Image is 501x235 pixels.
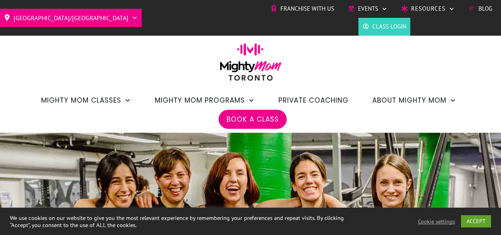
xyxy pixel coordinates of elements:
[362,21,406,32] a: Class Login
[418,218,455,225] a: Cookie settings
[411,3,446,15] span: Resources
[278,94,349,107] a: Private Coaching
[461,215,491,227] a: ACCEPT
[348,3,387,15] a: Events
[10,214,347,229] div: We use cookies on our website to give you the most relevant experience by remembering your prefer...
[372,21,406,32] span: Class Login
[155,94,245,107] span: Mighty Mom Programs
[227,113,279,126] a: Book a Class
[155,94,255,107] a: Mighty Mom Programs
[358,3,378,15] span: Events
[478,3,492,15] span: Blog
[401,3,455,15] a: Resources
[13,11,128,24] span: [GEOGRAPHIC_DATA]/[GEOGRAPHIC_DATA]
[4,11,138,24] a: [GEOGRAPHIC_DATA]/[GEOGRAPHIC_DATA]
[469,3,492,15] a: Blog
[372,94,446,107] span: About Mighty Mom
[41,94,121,107] span: Mighty Mom Classes
[372,94,456,107] a: About Mighty Mom
[280,3,334,15] span: Franchise with Us
[271,3,334,15] a: Franchise with Us
[41,94,131,107] a: Mighty Mom Classes
[216,43,286,86] img: mightymom-logo-toronto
